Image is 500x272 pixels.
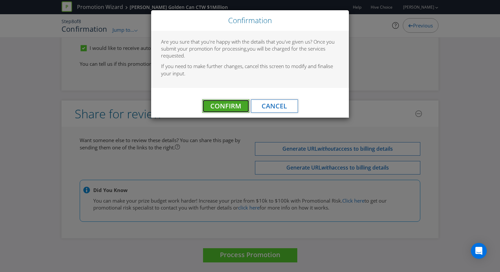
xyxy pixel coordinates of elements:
div: Open Intercom Messenger [471,243,487,259]
span: Confirmation [228,15,272,25]
button: Confirm [202,99,249,113]
span: Confirm [210,101,241,110]
span: Are you sure that you're happy with the details that you've given us? Once you submit your promot... [161,38,335,52]
span: . [184,52,185,59]
button: Cancel [251,99,298,113]
span: you will be charged for the services requested [161,45,325,59]
p: If you need to make further changes, cancel this screen to modify and finalise your input. [161,63,339,77]
div: Close [151,10,349,31]
span: Cancel [262,101,287,110]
